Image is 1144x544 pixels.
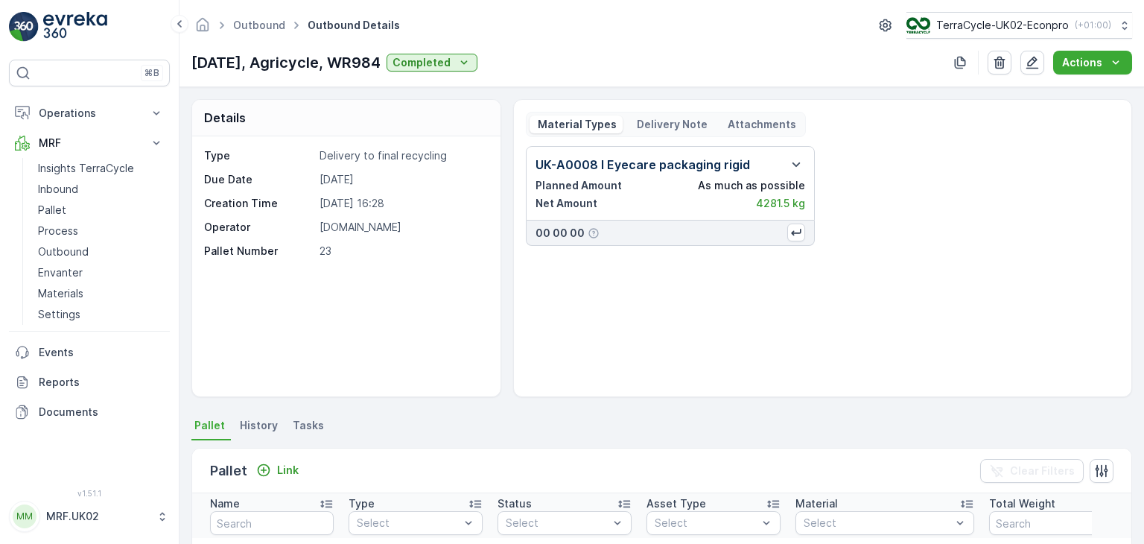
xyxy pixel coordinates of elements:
img: terracycle_logo_wKaHoWT.png [906,17,930,34]
p: Process [38,224,78,238]
a: Events [9,338,170,367]
span: Outbound Details [305,18,403,33]
button: Operations [9,98,170,128]
span: History [240,418,278,433]
button: TerraCycle-UK02-Econpro(+01:00) [906,12,1132,39]
p: Delivery Note [635,117,708,132]
p: Clear Filters [1010,464,1075,478]
p: Planned Amount [536,178,622,193]
img: logo_light-DOdMpM7g.png [43,12,107,42]
a: Documents [9,397,170,427]
p: 23 [320,244,484,259]
p: Actions [1062,55,1102,70]
p: Total Weight [989,496,1055,511]
a: Outbound [32,241,170,262]
p: [DATE] 16:28 [320,196,484,211]
p: Pallet [210,461,247,481]
p: Operator [204,220,314,235]
button: Clear Filters [980,459,1084,483]
p: Delivery to final recycling [320,148,484,163]
img: logo [9,12,39,42]
a: Inbound [32,179,170,200]
p: Select [655,516,757,531]
p: Pallet [38,203,66,218]
p: ⌘B [144,67,159,79]
p: Pallet Number [204,244,314,259]
p: [DOMAIN_NAME] [320,220,484,235]
p: Outbound [38,244,89,259]
p: 00 00 00 [536,226,585,241]
div: Help Tooltip Icon [588,227,600,239]
p: Documents [39,405,164,420]
p: Link [277,463,299,478]
p: [DATE] [320,172,484,187]
p: Inbound [38,182,78,197]
span: Tasks [293,418,324,433]
p: Status [498,496,532,511]
p: Envanter [38,265,83,280]
p: Type [349,496,375,511]
a: Insights TerraCycle [32,158,170,179]
a: Pallet [32,200,170,221]
p: ( +01:00 ) [1075,19,1111,31]
a: Outbound [233,19,285,31]
a: Envanter [32,262,170,283]
button: MRF [9,128,170,158]
p: MRF.UK02 [46,509,149,524]
p: Details [204,109,246,127]
p: Net Amount [536,196,597,211]
p: Insights TerraCycle [38,161,134,176]
p: Completed [393,55,451,70]
p: Settings [38,307,80,322]
button: Actions [1053,51,1132,75]
p: As much as possible [698,178,805,193]
a: Reports [9,367,170,397]
p: Materials [38,286,83,301]
p: Reports [39,375,164,390]
input: Search [989,511,1123,535]
a: Process [32,221,170,241]
div: MM [13,505,36,528]
p: Select [804,516,951,531]
p: Creation Time [204,196,314,211]
p: 4281.5 kg [756,196,805,211]
p: Type [204,148,314,163]
p: MRF [39,136,140,151]
p: Material [795,496,838,511]
a: Homepage [194,22,211,35]
span: Pallet [194,418,225,433]
input: Search [210,511,334,535]
p: Operations [39,106,140,121]
p: TerraCycle-UK02-Econpro [936,18,1069,33]
p: UK-A0008 I Eyecare packaging rigid [536,156,750,174]
p: Attachments [725,117,796,132]
p: Asset Type [646,496,706,511]
p: Due Date [204,172,314,187]
button: Completed [387,54,477,72]
button: Link [250,461,305,479]
a: Materials [32,283,170,304]
p: Name [210,496,240,511]
p: Material Types [536,117,617,132]
p: Select [357,516,460,531]
button: MMMRF.UK02 [9,501,170,532]
span: v 1.51.1 [9,489,170,498]
a: Settings [32,304,170,325]
p: [DATE], Agricycle, WR984 [191,51,381,74]
p: Select [506,516,608,531]
p: Events [39,345,164,360]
